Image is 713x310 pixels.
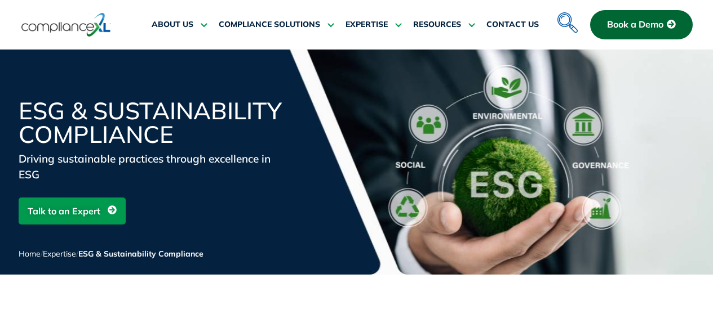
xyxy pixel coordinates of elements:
a: navsearch-button [555,6,577,28]
span: ESG & Sustainability Compliance [78,249,203,259]
a: COMPLIANCE SOLUTIONS [219,11,334,38]
div: Driving sustainable practices through excellence in ESG [19,151,289,182]
span: CONTACT US [486,20,539,30]
span: RESOURCES [413,20,461,30]
img: logo-one.svg [21,12,111,38]
span: ABOUT US [152,20,193,30]
a: Home [19,249,41,259]
span: COMPLIANCE SOLUTIONS [219,20,320,30]
h1: ESG & Sustainability Compliance [19,99,289,146]
a: Talk to an Expert [19,197,126,224]
a: EXPERTISE [346,11,402,38]
a: CONTACT US [486,11,539,38]
span: / / [19,249,203,259]
a: Expertise [43,249,76,259]
a: ABOUT US [152,11,207,38]
span: Book a Demo [607,20,663,30]
a: RESOURCES [413,11,475,38]
span: Talk to an Expert [28,200,100,222]
a: Book a Demo [590,10,693,39]
span: EXPERTISE [346,20,388,30]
